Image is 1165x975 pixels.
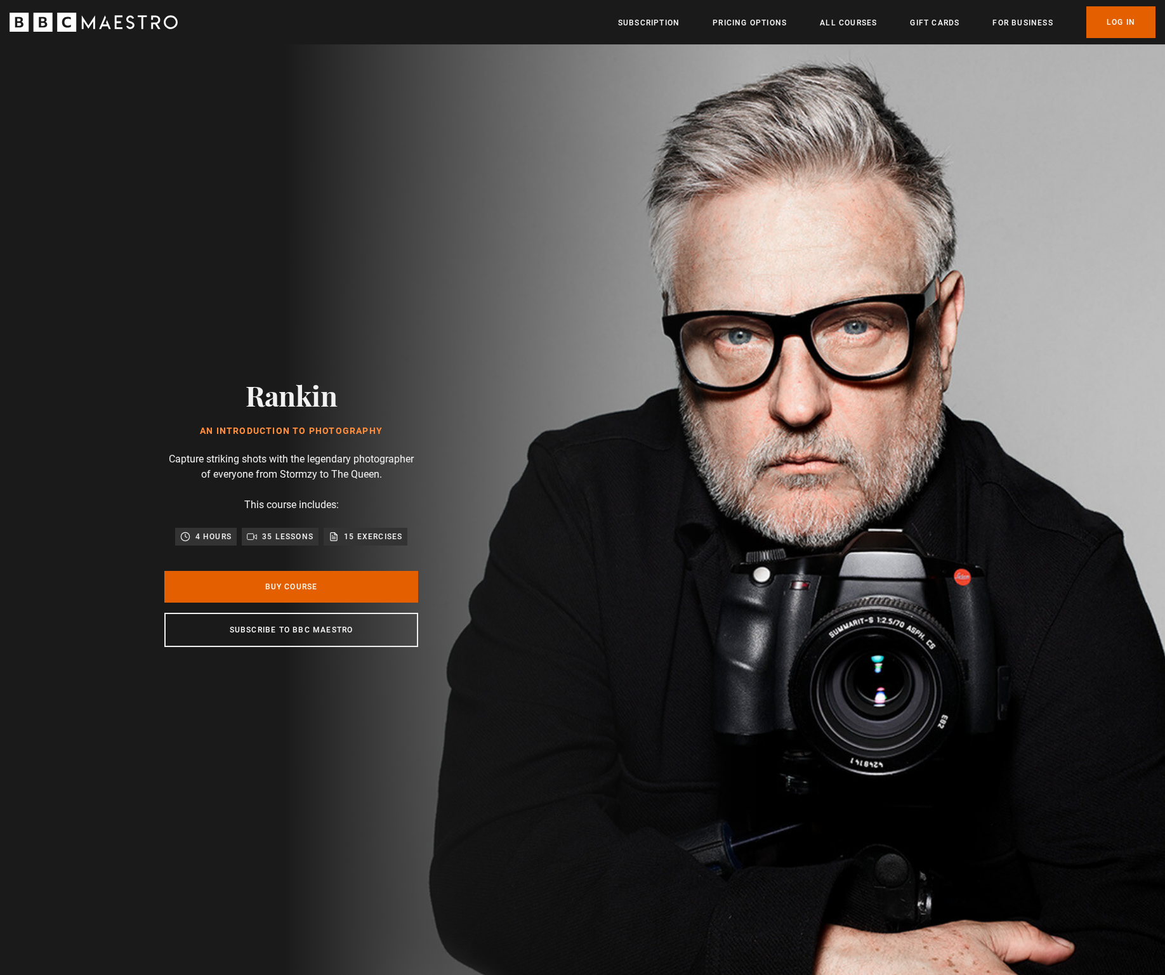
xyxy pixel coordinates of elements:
a: Subscribe to BBC Maestro [164,613,418,647]
p: This course includes: [244,497,339,513]
p: 4 hours [195,530,232,543]
p: Capture striking shots with the legendary photographer of everyone from Stormzy to The Queen. [164,452,418,482]
h2: Rankin [200,379,383,411]
svg: BBC Maestro [10,13,178,32]
nav: Primary [618,6,1155,38]
a: Pricing Options [713,16,787,29]
a: Log In [1086,6,1155,38]
a: All Courses [820,16,877,29]
p: 35 lessons [262,530,313,543]
a: Buy Course [164,571,418,603]
h1: An Introduction to Photography [200,426,383,436]
a: Gift Cards [910,16,959,29]
a: Subscription [618,16,680,29]
p: 15 exercises [344,530,402,543]
a: For business [992,16,1053,29]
